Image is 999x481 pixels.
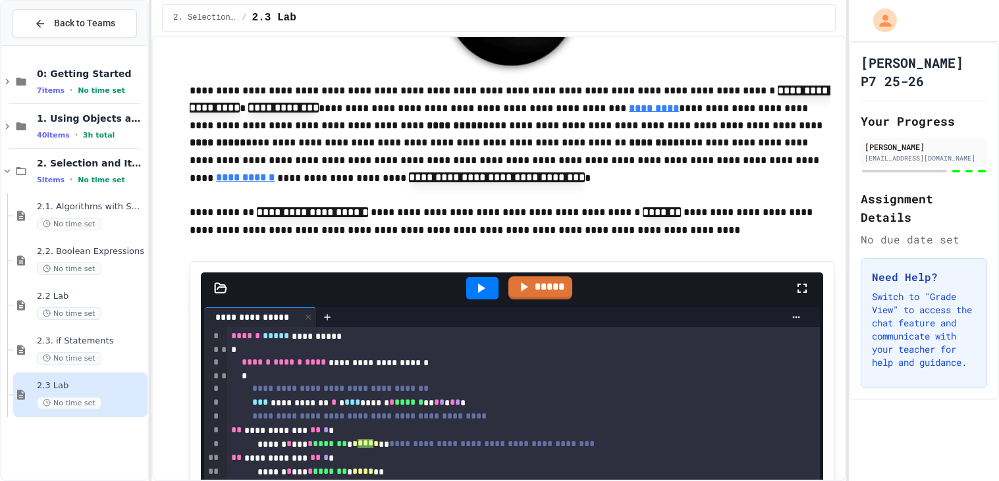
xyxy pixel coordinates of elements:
[83,131,115,139] span: 3h total
[37,336,145,347] span: 2.3. if Statements
[54,16,115,30] span: Back to Teams
[37,397,101,409] span: No time set
[37,218,101,230] span: No time set
[37,352,101,365] span: No time set
[37,157,145,169] span: 2. Selection and Iteration
[37,380,145,392] span: 2.3 Lab
[78,176,125,184] span: No time set
[37,86,65,95] span: 7 items
[872,290,976,369] p: Switch to "Grade View" to access the chat feature and communicate with your teacher for help and ...
[37,307,101,320] span: No time set
[861,112,987,130] h2: Your Progress
[78,86,125,95] span: No time set
[37,176,65,184] span: 5 items
[70,85,72,95] span: •
[859,5,900,36] div: My Account
[861,232,987,247] div: No due date set
[242,13,246,23] span: /
[37,68,145,80] span: 0: Getting Started
[70,174,72,185] span: •
[37,263,101,275] span: No time set
[173,13,236,23] span: 2. Selection and Iteration
[861,190,987,226] h2: Assignment Details
[37,291,145,302] span: 2.2 Lab
[37,246,145,257] span: 2.2. Boolean Expressions
[37,201,145,213] span: 2.1. Algorithms with Selection and Repetition
[252,10,296,26] span: 2.3 Lab
[37,113,145,124] span: 1. Using Objects and Methods
[75,130,78,140] span: •
[865,141,983,153] div: [PERSON_NAME]
[872,269,976,285] h3: Need Help?
[865,153,983,163] div: [EMAIL_ADDRESS][DOMAIN_NAME]
[12,9,137,38] button: Back to Teams
[861,53,987,90] h1: [PERSON_NAME] P7 25-26
[37,131,70,139] span: 40 items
